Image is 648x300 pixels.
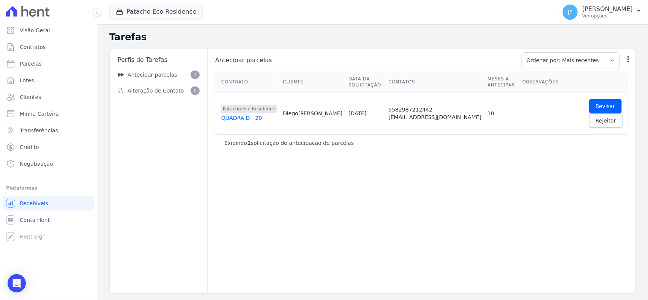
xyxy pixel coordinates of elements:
span: Clientes [20,93,41,101]
a: Transferências [3,123,94,138]
div: Open Intercom Messenger [8,274,26,292]
div: Diego [PERSON_NAME] [283,110,342,117]
a: Lotes [3,73,94,88]
span: 1 [191,71,200,79]
th: Contatos [386,71,485,93]
div: 5582987212442 [EMAIL_ADDRESS][DOMAIN_NAME] [389,106,482,121]
span: Transferências [20,127,58,134]
span: Recebíveis [20,199,48,207]
span: Rejeitar [596,117,616,124]
span: Patacho Eco Residence [221,105,277,113]
h2: Tarefas [109,30,636,44]
span: Crédito [20,143,39,151]
p: Ver opções [582,13,633,19]
span: Revisar [596,102,615,110]
th: Cliente [280,71,345,93]
a: Alteração de Contato 0 [113,83,204,98]
a: Antecipar parcelas 1 [113,68,204,82]
a: Clientes [3,90,94,105]
th: Meses a antecipar [484,71,519,93]
span: JF [568,9,572,15]
span: Conta Hent [20,216,50,224]
div: Plataformas [6,184,91,193]
td: [DATE] [345,93,385,134]
nav: Sidebar [113,68,204,98]
a: Parcelas [3,56,94,71]
span: Minha Carteira [20,110,59,118]
th: Data da Solicitação [345,71,385,93]
b: 1 [247,140,251,146]
div: Perfis de Tarefas [113,52,204,68]
a: Minha Carteira [3,106,94,121]
span: 0 [191,86,200,95]
th: Contrato [215,71,280,93]
span: Antecipar parcelas [128,71,177,79]
button: Patacho Eco Residence [109,5,203,19]
th: Observações [519,71,586,93]
span: Visão Geral [20,27,50,34]
span: Parcelas [20,60,42,68]
span: Contratos [20,43,46,51]
a: Crédito [3,140,94,155]
a: Revisar [589,99,622,113]
a: Contratos [3,39,94,55]
span: Negativação [20,160,53,168]
div: QUADRA D - 20 [221,114,277,122]
p: [PERSON_NAME] [582,5,633,13]
div: 10 [487,110,516,117]
span: Antecipar parcelas [214,56,517,65]
a: Negativação [3,156,94,171]
a: Recebíveis [3,196,94,211]
a: Visão Geral [3,23,94,38]
span: Alteração de Contato [128,87,184,95]
button: JF [PERSON_NAME] Ver opções [557,2,648,23]
span: Lotes [20,77,34,84]
p: Exibindo solicitação de antecipação de parcelas [224,139,354,147]
a: Rejeitar [589,113,623,128]
a: Conta Hent [3,212,94,228]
